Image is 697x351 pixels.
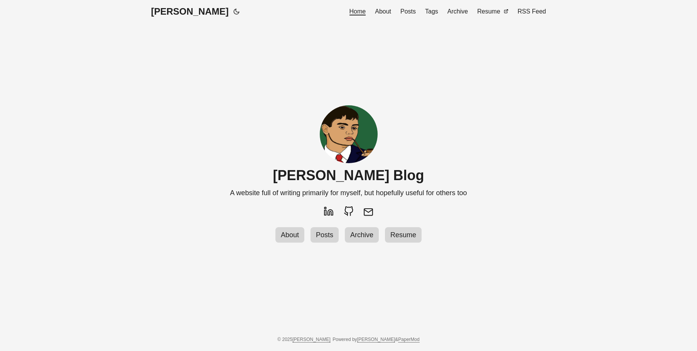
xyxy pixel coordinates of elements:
span: © 2025 [277,337,331,342]
span: A website full of writing primarily for myself, but hopefully useful for others too [230,187,467,199]
span: Home [349,8,366,15]
a: [PERSON_NAME] [292,337,331,343]
a: Archive [345,227,379,243]
span: Resume [477,8,500,15]
span: About [278,231,302,239]
span: Resume [387,231,419,239]
span: Archive [347,231,376,239]
a: Posts [311,227,339,243]
span: About [375,8,391,15]
img: profile image [320,105,378,163]
span: Posts [400,8,416,15]
h1: [PERSON_NAME] Blog [273,167,424,184]
span: RSS Feed [518,8,546,15]
span: Powered by & [332,337,419,342]
span: Posts [313,231,336,239]
a: PaperMod [398,337,419,343]
a: About [275,227,304,243]
a: [PERSON_NAME] [357,337,395,343]
a: Resume [385,227,422,243]
span: Archive [447,8,468,15]
span: Tags [425,8,438,15]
